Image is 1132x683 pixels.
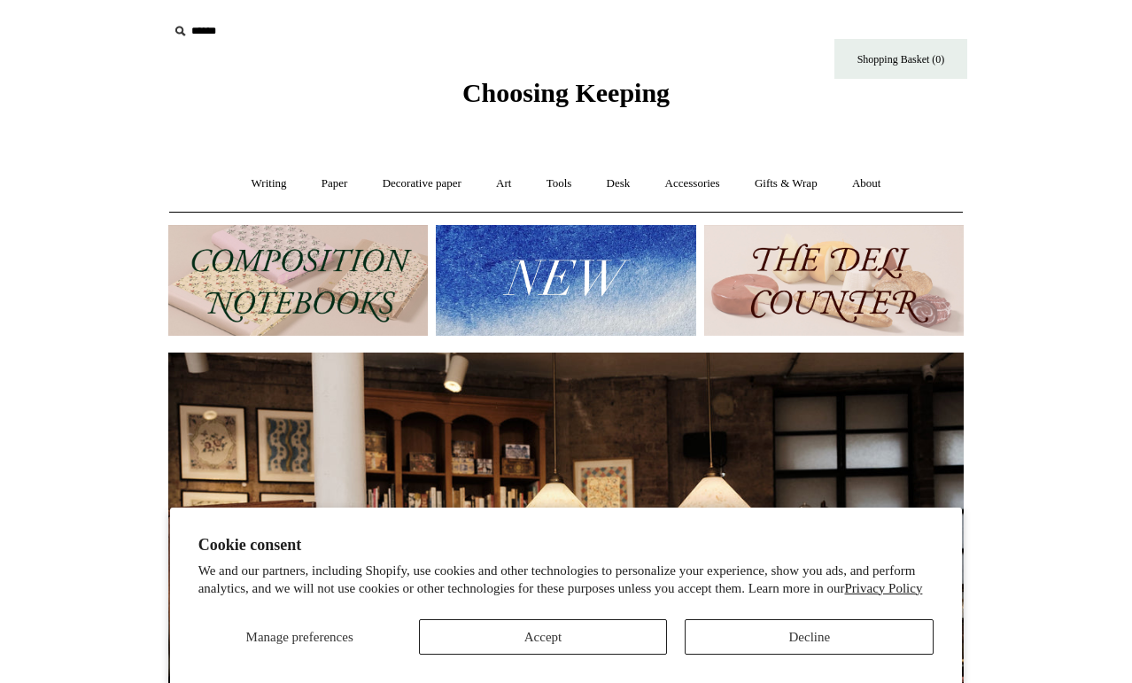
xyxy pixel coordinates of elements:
img: 202302 Composition ledgers.jpg__PID:69722ee6-fa44-49dd-a067-31375e5d54ec [168,225,428,336]
img: New.jpg__PID:f73bdf93-380a-4a35-bcfe-7823039498e1 [436,225,695,336]
h2: Cookie consent [198,536,934,555]
button: Manage preferences [198,619,401,655]
a: Shopping Basket (0) [834,39,967,79]
a: Desk [591,160,647,207]
a: Decorative paper [367,160,477,207]
span: Choosing Keeping [462,78,670,107]
a: Paper [306,160,364,207]
a: Privacy Policy [844,581,922,595]
button: Accept [419,619,668,655]
a: Choosing Keeping [462,92,670,105]
p: We and our partners, including Shopify, use cookies and other technologies to personalize your ex... [198,563,934,597]
a: About [836,160,897,207]
a: Tools [531,160,588,207]
a: Gifts & Wrap [739,160,833,207]
img: The Deli Counter [704,225,964,336]
a: Art [480,160,527,207]
a: Accessories [649,160,736,207]
a: Writing [236,160,303,207]
button: Decline [685,619,934,655]
span: Manage preferences [246,630,353,644]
